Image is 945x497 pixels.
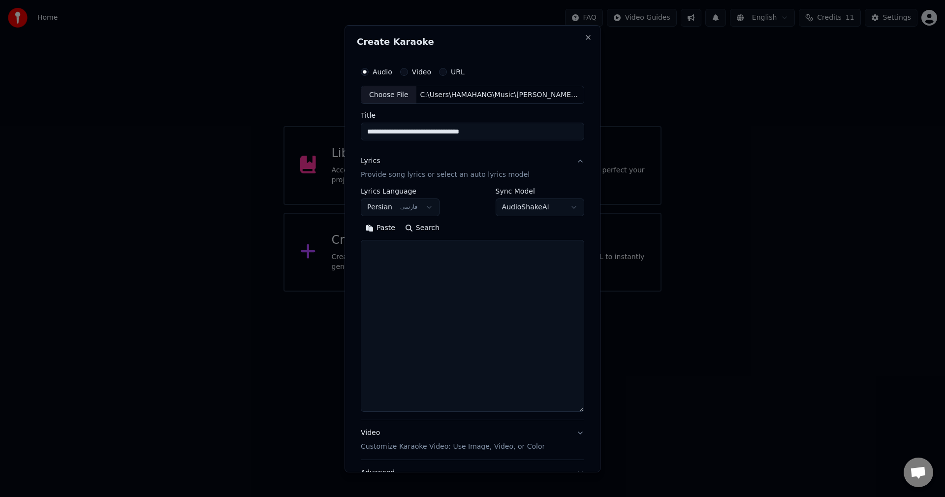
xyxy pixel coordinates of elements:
button: LyricsProvide song lyrics or select an auto lyrics model [361,148,584,188]
button: Paste [361,220,400,236]
p: Provide song lyrics or select an auto lyrics model [361,170,530,180]
label: URL [451,68,465,75]
label: Video [412,68,431,75]
p: Customize Karaoke Video: Use Image, Video, or Color [361,442,545,452]
button: Search [400,220,444,236]
div: Choose File [361,86,416,103]
div: Video [361,428,545,452]
label: Audio [373,68,392,75]
div: C:\Users\HAMAHANG\Music\[PERSON_NAME] Ft Moein - Parandeh.mp3 [416,90,584,99]
label: Title [361,112,584,119]
label: Sync Model [496,188,584,195]
button: Advanced [361,460,584,486]
button: VideoCustomize Karaoke Video: Use Image, Video, or Color [361,420,584,460]
label: Lyrics Language [361,188,440,195]
div: LyricsProvide song lyrics or select an auto lyrics model [361,188,584,420]
h2: Create Karaoke [357,37,588,46]
div: Lyrics [361,156,380,166]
